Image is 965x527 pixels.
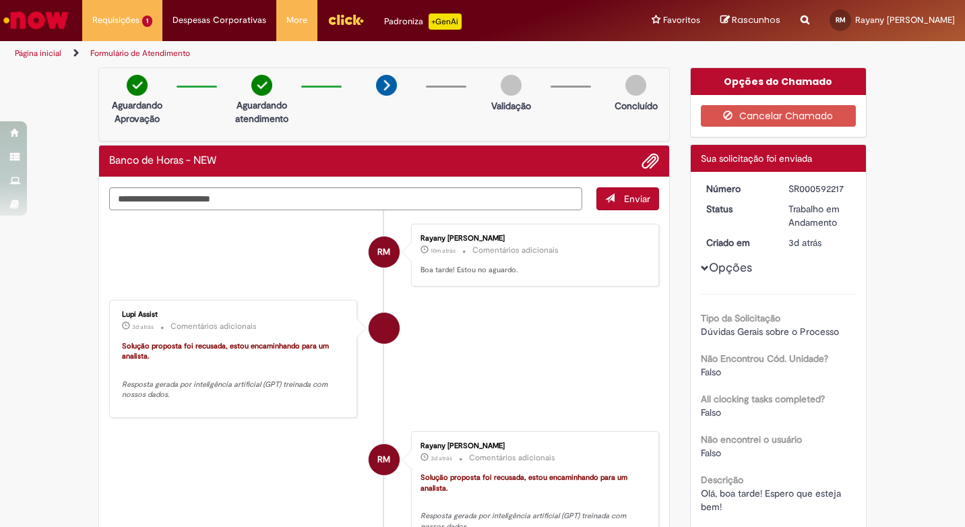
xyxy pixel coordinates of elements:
div: SR000592217 [788,182,851,195]
span: 3d atrás [431,454,452,462]
b: All clocking tasks completed? [701,393,825,405]
span: Despesas Corporativas [173,13,266,27]
time: 01/10/2025 14:54:05 [431,247,456,255]
div: Lupi Assist [122,311,346,319]
button: Cancelar Chamado [701,105,857,127]
span: Requisições [92,13,139,27]
img: click_logo_yellow_360x200.png [328,9,364,30]
span: Dúvidas Gerais sobre o Processo [701,325,839,338]
span: 10m atrás [431,247,456,255]
b: Não encontrei o usuário [701,433,802,445]
div: Opções do Chamado [691,68,867,95]
p: Aguardando atendimento [229,98,294,125]
button: Adicionar anexos [642,152,659,170]
span: RM [377,236,390,268]
button: Enviar [596,187,659,210]
em: Resposta gerada por inteligência artificial (GPT) treinada com nossos dados. [122,379,330,400]
span: Sua solicitação foi enviada [701,152,812,164]
span: Favoritos [663,13,700,27]
p: Boa tarde! Estou no aguardo. [421,265,645,276]
span: Falso [701,406,721,418]
dt: Número [696,182,779,195]
a: Página inicial [15,48,61,59]
div: Padroniza [384,13,462,30]
h2: Banco de Horas - NEW Histórico de tíquete [109,155,216,167]
div: Lupi Assist [369,313,400,344]
time: 29/09/2025 14:35:32 [132,323,154,331]
b: Tipo da Solicitação [701,312,780,324]
img: ServiceNow [1,7,71,34]
time: 29/09/2025 14:35:31 [431,454,452,462]
small: Comentários adicionais [472,245,559,256]
small: Comentários adicionais [170,321,257,332]
dt: Criado em [696,236,779,249]
b: Descrição [701,474,743,486]
span: Rayany [PERSON_NAME] [855,14,955,26]
time: 29/09/2025 14:30:38 [788,237,821,249]
span: RM [377,443,390,476]
div: Rayany [PERSON_NAME] [421,235,645,243]
span: Falso [701,366,721,378]
p: Aguardando Aprovação [104,98,170,125]
dt: Status [696,202,779,216]
font: Solução proposta foi recusada, estou encaminhando para um analista. [421,472,629,493]
ul: Trilhas de página [10,41,633,66]
p: Concluído [615,99,658,113]
div: 29/09/2025 14:30:38 [788,236,851,249]
a: Formulário de Atendimento [90,48,190,59]
span: Rascunhos [732,13,780,26]
textarea: Digite sua mensagem aqui... [109,187,582,210]
span: 3d atrás [132,323,154,331]
img: img-circle-grey.png [501,75,522,96]
img: check-circle-green.png [251,75,272,96]
p: Validação [491,99,531,113]
font: Solução proposta foi recusada, estou encaminhando para um analista. [122,341,331,362]
div: Rayany [PERSON_NAME] [421,442,645,450]
span: Enviar [624,193,650,205]
b: Não Encontrou Cód. Unidade? [701,352,828,365]
span: More [286,13,307,27]
div: Rayany Felipe De Macena [369,444,400,475]
img: img-circle-grey.png [625,75,646,96]
span: RM [836,15,846,24]
span: Falso [701,447,721,459]
span: 1 [142,15,152,27]
p: +GenAi [429,13,462,30]
a: Rascunhos [720,14,780,27]
small: Comentários adicionais [469,452,555,464]
img: arrow-next.png [376,75,397,96]
span: 3d atrás [788,237,821,249]
div: Trabalho em Andamento [788,202,851,229]
div: Rayany Felipe De Macena [369,237,400,268]
img: check-circle-green.png [127,75,148,96]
